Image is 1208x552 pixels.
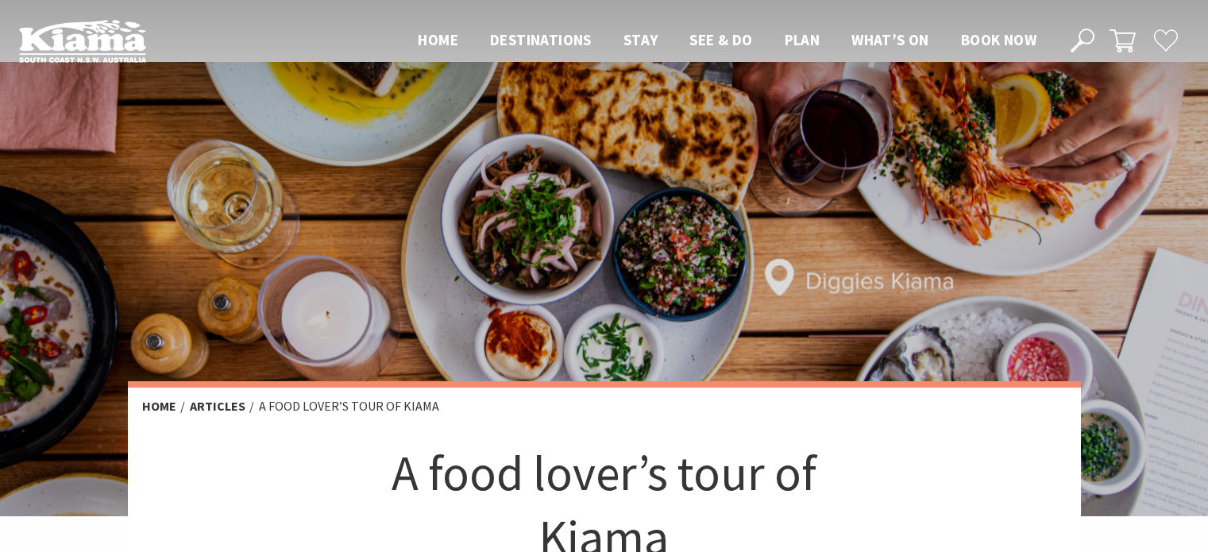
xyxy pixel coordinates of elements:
span: What’s On [851,30,929,49]
span: Home [418,30,458,49]
span: Stay [623,30,658,49]
span: Plan [785,30,820,49]
span: Book now [961,30,1036,49]
li: A food lover’s tour of Kiama [259,396,439,417]
a: Articles [190,398,245,415]
img: Kiama Logo [19,19,146,63]
a: Home [142,398,176,415]
span: Destinations [490,30,592,49]
nav: Main Menu [402,28,1052,54]
span: See & Do [689,30,752,49]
